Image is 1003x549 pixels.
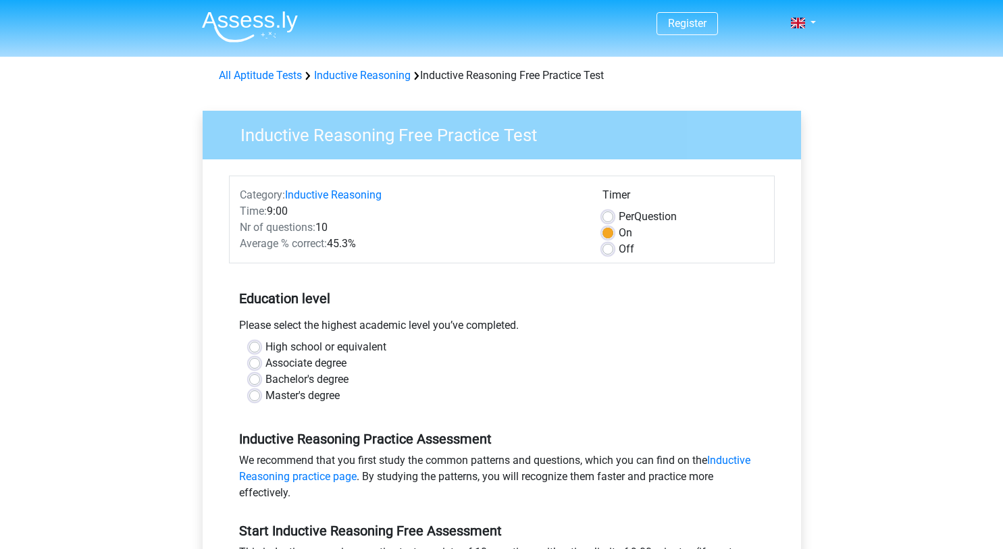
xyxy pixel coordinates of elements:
[602,187,764,209] div: Timer
[265,339,386,355] label: High school or equivalent
[230,219,592,236] div: 10
[202,11,298,43] img: Assessly
[230,203,592,219] div: 9:00
[314,69,411,82] a: Inductive Reasoning
[230,236,592,252] div: 45.3%
[224,120,791,146] h3: Inductive Reasoning Free Practice Test
[265,355,346,371] label: Associate degree
[240,221,315,234] span: Nr of questions:
[240,237,327,250] span: Average % correct:
[619,241,634,257] label: Off
[239,285,765,312] h5: Education level
[619,209,677,225] label: Question
[213,68,790,84] div: Inductive Reasoning Free Practice Test
[239,523,765,539] h5: Start Inductive Reasoning Free Assessment
[265,388,340,404] label: Master's degree
[285,188,382,201] a: Inductive Reasoning
[668,17,706,30] a: Register
[619,210,634,223] span: Per
[229,452,775,506] div: We recommend that you first study the common patterns and questions, which you can find on the . ...
[240,188,285,201] span: Category:
[239,431,765,447] h5: Inductive Reasoning Practice Assessment
[619,225,632,241] label: On
[240,205,267,217] span: Time:
[219,69,302,82] a: All Aptitude Tests
[265,371,349,388] label: Bachelor's degree
[229,317,775,339] div: Please select the highest academic level you’ve completed.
